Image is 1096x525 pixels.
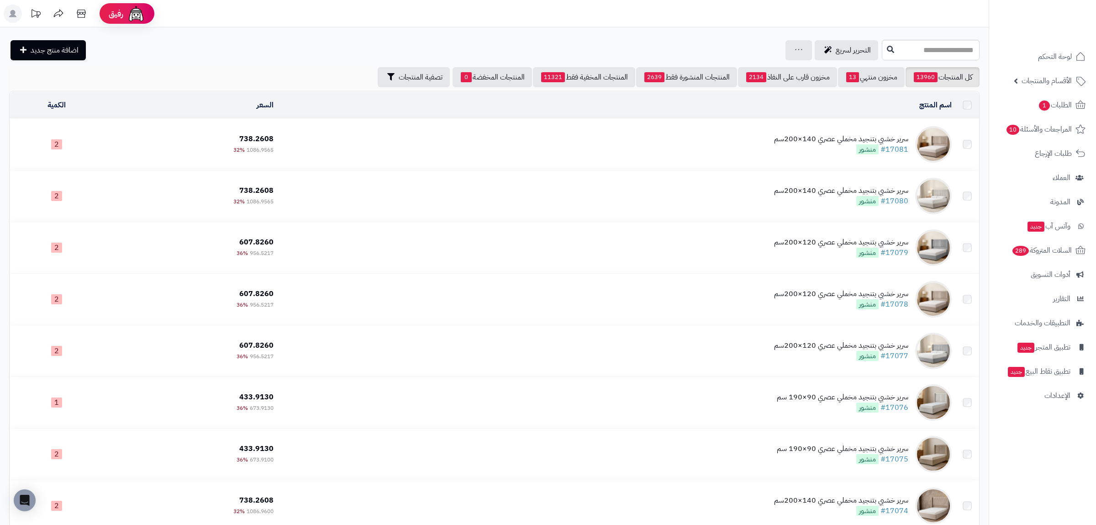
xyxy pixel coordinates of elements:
[237,404,248,412] span: 36%
[906,67,980,87] a: كل المنتجات13960
[995,143,1091,164] a: طلبات الإرجاع
[880,196,908,207] a: #17080
[995,312,1091,334] a: التطبيقات والخدمات
[856,144,879,154] span: منشور
[995,215,1091,237] a: وآتس آبجديد
[915,384,952,421] img: سرير خشبي بتنجيد مخملي عصري 90×190 سم
[239,495,274,506] span: 738.2608
[856,506,879,516] span: منشور
[51,191,62,201] span: 2
[914,72,938,82] span: 13960
[1031,268,1070,281] span: أدوات التسويق
[1044,389,1070,402] span: الإعدادات
[1053,171,1070,184] span: العملاء
[774,186,908,196] div: سرير خشبي بتنجيد مخملي عصري 140×200سم
[541,72,565,82] span: 11321
[250,301,274,309] span: 956.5217
[533,67,635,87] a: المنتجات المخفية فقط11321
[774,134,908,144] div: سرير خشبي بتنجيد مخملي عصري 140×200سم
[995,264,1091,286] a: أدوات التسويق
[250,404,274,412] span: 673.9130
[1039,101,1050,111] span: 1
[774,340,908,351] div: سرير خشبي بتنجيد مخملي عصري 120×200سم
[856,196,879,206] span: منشور
[461,72,472,82] span: 0
[257,100,274,111] a: السعر
[774,495,908,506] div: سرير خشبي بتنجيد مخملي عصري 140×200سم
[1038,99,1072,111] span: الطلبات
[399,72,443,83] span: تصفية المنتجات
[239,340,274,351] span: 607.8260
[1012,246,1029,256] span: 289
[233,197,245,206] span: 32%
[239,392,274,403] span: 433.9130
[995,239,1091,261] a: السلات المتروكة289
[1017,341,1070,354] span: تطبيق المتجر
[239,133,274,144] span: 738.2608
[1006,123,1072,136] span: المراجعات والأسئلة
[1008,367,1025,377] span: جديد
[51,449,62,459] span: 2
[51,398,62,408] span: 1
[915,436,952,472] img: سرير خشبي بتنجيد مخملي عصري 90×190 سم
[1053,292,1070,305] span: التقارير
[880,505,908,516] a: #17074
[250,249,274,257] span: 956.5217
[915,488,952,524] img: سرير خشبي بتنجيد مخملي عصري 140×200سم
[880,454,908,465] a: #17075
[1017,343,1034,353] span: جديد
[51,346,62,356] span: 2
[109,8,123,19] span: رفيق
[127,5,145,23] img: ai-face.png
[247,507,274,515] span: 1086.9600
[14,489,36,511] div: Open Intercom Messenger
[51,294,62,304] span: 2
[846,72,859,82] span: 13
[239,443,274,454] span: 433.9130
[239,185,274,196] span: 738.2608
[250,456,274,464] span: 673.9100
[856,299,879,309] span: منشور
[880,402,908,413] a: #17076
[1006,125,1019,135] span: 10
[919,100,952,111] a: اسم المنتج
[995,361,1091,382] a: تطبيق نقاط البيعجديد
[777,444,908,454] div: سرير خشبي بتنجيد مخملي عصري 90×190 سم
[1007,365,1070,378] span: تطبيق نقاط البيع
[880,144,908,155] a: #17081
[31,45,79,56] span: اضافة منتج جديد
[915,281,952,318] img: سرير خشبي بتنجيد مخملي عصري 120×200سم
[247,146,274,154] span: 1086.9565
[51,501,62,511] span: 2
[915,178,952,214] img: سرير خشبي بتنجيد مخملي عصري 140×200سم
[995,385,1091,407] a: الإعدادات
[880,350,908,361] a: #17077
[233,146,245,154] span: 32%
[838,67,905,87] a: مخزون منتهي13
[1015,317,1070,329] span: التطبيقات والخدمات
[237,352,248,361] span: 36%
[777,392,908,403] div: سرير خشبي بتنجيد مخملي عصري 90×190 سم
[856,403,879,413] span: منشور
[453,67,532,87] a: المنتجات المخفضة0
[915,333,952,369] img: سرير خشبي بتنجيد مخملي عصري 120×200سم
[880,247,908,258] a: #17079
[856,351,879,361] span: منشور
[915,126,952,163] img: سرير خشبي بتنجيد مخملي عصري 140×200سم
[237,456,248,464] span: 36%
[1038,50,1072,63] span: لوحة التحكم
[247,197,274,206] span: 1086.9565
[995,167,1091,189] a: العملاء
[995,46,1091,68] a: لوحة التحكم
[51,243,62,253] span: 2
[856,248,879,258] span: منشور
[1027,222,1044,232] span: جديد
[995,336,1091,358] a: تطبيق المتجرجديد
[746,72,766,82] span: 2134
[11,40,86,60] a: اضافة منتج جديد
[636,67,737,87] a: المنتجات المنشورة فقط2639
[24,5,47,25] a: تحديثات المنصة
[836,45,871,56] span: التحرير لسريع
[995,118,1091,140] a: المراجعات والأسئلة10
[1027,220,1070,233] span: وآتس آب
